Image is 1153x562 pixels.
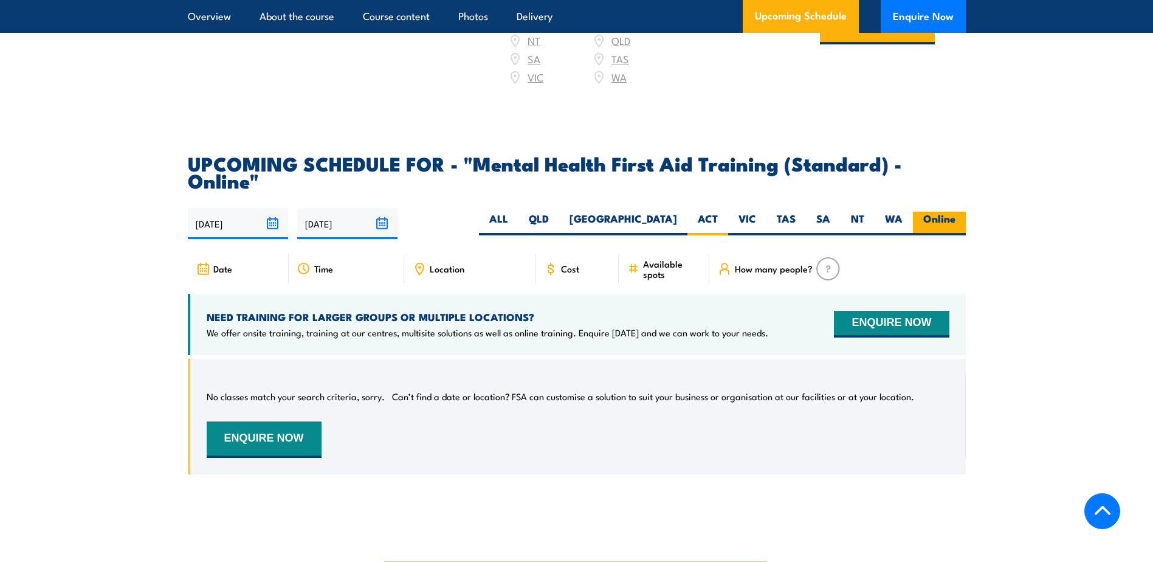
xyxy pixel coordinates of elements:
[314,263,333,274] span: Time
[687,212,728,235] label: ACT
[875,212,913,235] label: WA
[841,212,875,235] label: NT
[207,421,322,458] button: ENQUIRE NOW
[392,390,914,403] p: Can’t find a date or location? FSA can customise a solution to suit your business or organisation...
[297,208,398,239] input: To date
[561,263,579,274] span: Cost
[806,212,841,235] label: SA
[643,258,701,279] span: Available spots
[913,212,966,235] label: Online
[188,154,966,189] h2: UPCOMING SCHEDULE FOR - "Mental Health First Aid Training (Standard) - Online"
[479,212,518,235] label: ALL
[207,310,768,324] h4: NEED TRAINING FOR LARGER GROUPS OR MULTIPLE LOCATIONS?
[728,212,766,235] label: VIC
[834,311,949,338] button: ENQUIRE NOW
[213,263,232,274] span: Date
[430,263,464,274] span: Location
[559,212,687,235] label: [GEOGRAPHIC_DATA]
[735,263,813,274] span: How many people?
[766,212,806,235] label: TAS
[188,208,288,239] input: From date
[207,390,385,403] p: No classes match your search criteria, sorry.
[207,327,768,339] p: We offer onsite training, training at our centres, multisite solutions as well as online training...
[518,212,559,235] label: QLD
